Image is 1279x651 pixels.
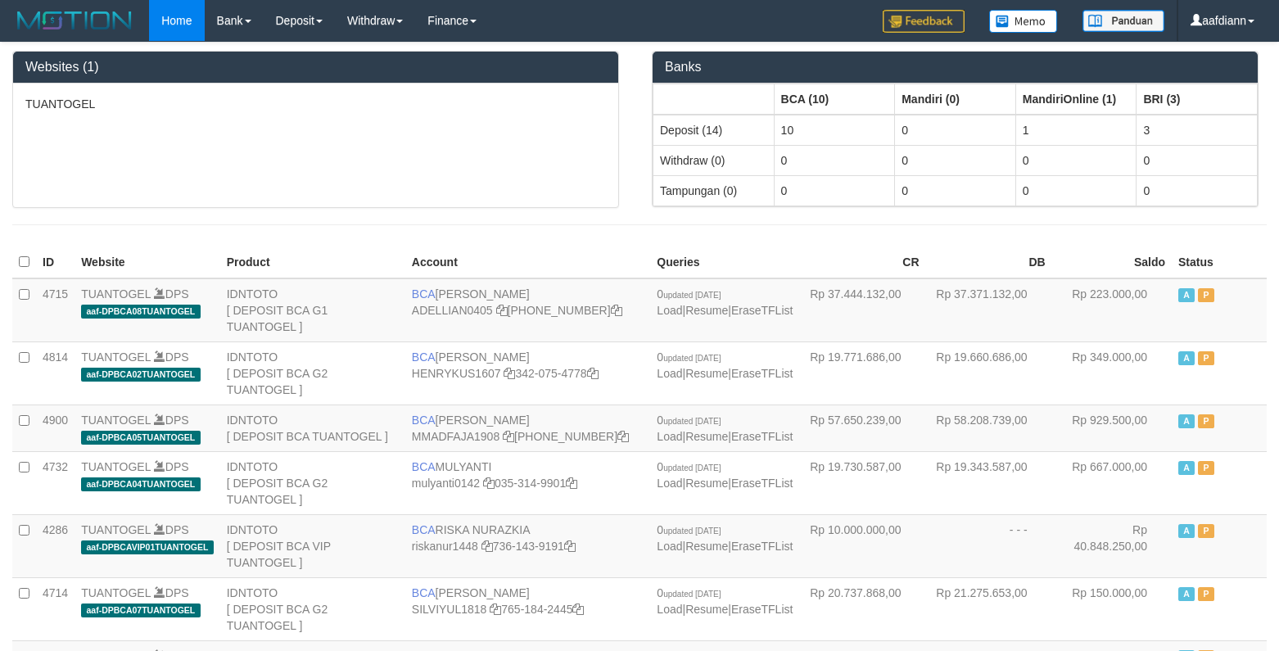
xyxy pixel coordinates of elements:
[75,246,220,278] th: Website
[412,414,436,427] span: BCA
[799,405,925,451] td: Rp 57.650.239,00
[1178,461,1195,475] span: Active
[653,175,775,206] td: Tampungan (0)
[412,287,436,301] span: BCA
[75,405,220,451] td: DPS
[412,586,436,599] span: BCA
[1137,84,1258,115] th: Group: activate to sort column ascending
[36,405,75,451] td: 4900
[1198,351,1214,365] span: Paused
[1052,341,1172,405] td: Rp 349.000,00
[799,451,925,514] td: Rp 19.730.587,00
[1052,278,1172,342] td: Rp 223.000,00
[75,514,220,577] td: DPS
[657,414,793,443] span: | |
[503,430,514,443] a: Copy MMADFAJA1908 to clipboard
[81,523,151,536] a: TUANTOGEL
[663,463,721,472] span: updated [DATE]
[572,603,584,616] a: Copy 7651842445 to clipboard
[1137,145,1258,175] td: 0
[566,477,577,490] a: Copy 0353149901 to clipboard
[1198,461,1214,475] span: Paused
[657,523,721,536] span: 0
[799,341,925,405] td: Rp 19.771.686,00
[926,246,1052,278] th: DB
[405,577,651,640] td: [PERSON_NAME] 765-184-2445
[657,350,793,380] span: | |
[25,96,606,112] p: TUANTOGEL
[1178,351,1195,365] span: Active
[81,604,200,617] span: aaf-DPBCA07TUANTOGEL
[81,460,151,473] a: TUANTOGEL
[895,115,1016,146] td: 0
[75,451,220,514] td: DPS
[653,115,775,146] td: Deposit (14)
[12,8,137,33] img: MOTION_logo.png
[1052,514,1172,577] td: Rp 40.848.250,00
[412,460,436,473] span: BCA
[405,246,651,278] th: Account
[657,287,793,317] span: | |
[412,603,487,616] a: SILVIYUL1818
[412,350,436,364] span: BCA
[663,354,721,363] span: updated [DATE]
[36,341,75,405] td: 4814
[1052,405,1172,451] td: Rp 929.500,00
[81,368,200,382] span: aaf-DPBCA02TUANTOGEL
[496,304,508,317] a: Copy ADELLIAN0405 to clipboard
[1015,145,1137,175] td: 0
[926,577,1052,640] td: Rp 21.275.653,00
[1015,84,1137,115] th: Group: activate to sort column ascending
[1172,246,1267,278] th: Status
[75,278,220,342] td: DPS
[220,278,405,342] td: IDNTOTO [ DEPOSIT BCA G1 TUANTOGEL ]
[665,60,1245,75] h3: Banks
[405,405,651,451] td: [PERSON_NAME] [PHONE_NUMBER]
[799,514,925,577] td: Rp 10.000.000,00
[81,477,200,491] span: aaf-DPBCA04TUANTOGEL
[25,60,606,75] h3: Websites (1)
[731,430,793,443] a: EraseTFList
[1178,288,1195,302] span: Active
[412,367,501,380] a: HENRYKUS1607
[926,341,1052,405] td: Rp 19.660.686,00
[731,367,793,380] a: EraseTFList
[36,278,75,342] td: 4715
[926,278,1052,342] td: Rp 37.371.132,00
[1052,451,1172,514] td: Rp 667.000,00
[1198,524,1214,538] span: Paused
[36,577,75,640] td: 4714
[731,304,793,317] a: EraseTFList
[685,430,728,443] a: Resume
[663,291,721,300] span: updated [DATE]
[1137,175,1258,206] td: 0
[685,603,728,616] a: Resume
[774,84,895,115] th: Group: activate to sort column ascending
[657,304,682,317] a: Load
[685,477,728,490] a: Resume
[220,514,405,577] td: IDNTOTO [ DEPOSIT BCA VIP TUANTOGEL ]
[1052,246,1172,278] th: Saldo
[412,304,493,317] a: ADELLIAN0405
[81,305,200,319] span: aaf-DPBCA08TUANTOGEL
[895,175,1016,206] td: 0
[653,145,775,175] td: Withdraw (0)
[799,278,925,342] td: Rp 37.444.132,00
[483,477,495,490] a: Copy mulyanti0142 to clipboard
[731,540,793,553] a: EraseTFList
[490,603,501,616] a: Copy SILVIYUL1818 to clipboard
[663,527,721,536] span: updated [DATE]
[504,367,515,380] a: Copy HENRYKUS1607 to clipboard
[731,477,793,490] a: EraseTFList
[1052,577,1172,640] td: Rp 150.000,00
[774,115,895,146] td: 10
[774,145,895,175] td: 0
[1178,414,1195,428] span: Active
[412,523,436,536] span: BCA
[663,417,721,426] span: updated [DATE]
[220,451,405,514] td: IDNTOTO [ DEPOSIT BCA G2 TUANTOGEL ]
[81,540,214,554] span: aaf-DPBCAVIP01TUANTOGEL
[1178,587,1195,601] span: Active
[657,414,721,427] span: 0
[611,304,622,317] a: Copy 5655032115 to clipboard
